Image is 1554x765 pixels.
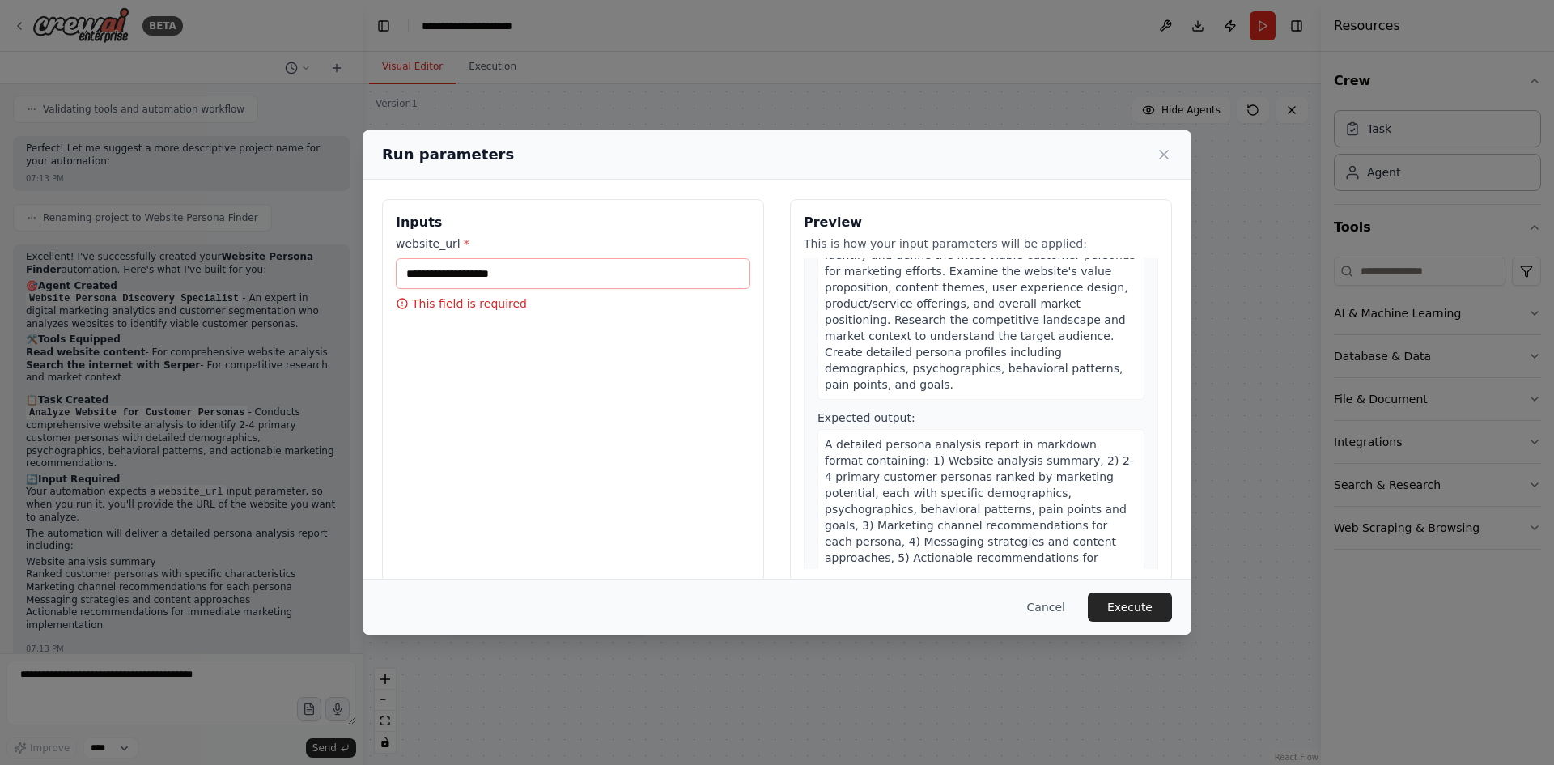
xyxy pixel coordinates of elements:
h3: Preview [804,213,1158,232]
span: A detailed persona analysis report in markdown format containing: 1) Website analysis summary, 2)... [825,438,1134,580]
button: Cancel [1014,593,1078,622]
label: website_url [396,236,750,252]
h3: Inputs [396,213,750,232]
p: This field is required [396,295,750,312]
span: Expected output: [817,411,915,424]
p: This is how your input parameters will be applied: [804,236,1158,252]
h2: Run parameters [382,143,514,166]
button: Execute [1088,593,1172,622]
span: to identify and define the most viable customer personas for marketing efforts. Examine the websi... [825,232,1136,391]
